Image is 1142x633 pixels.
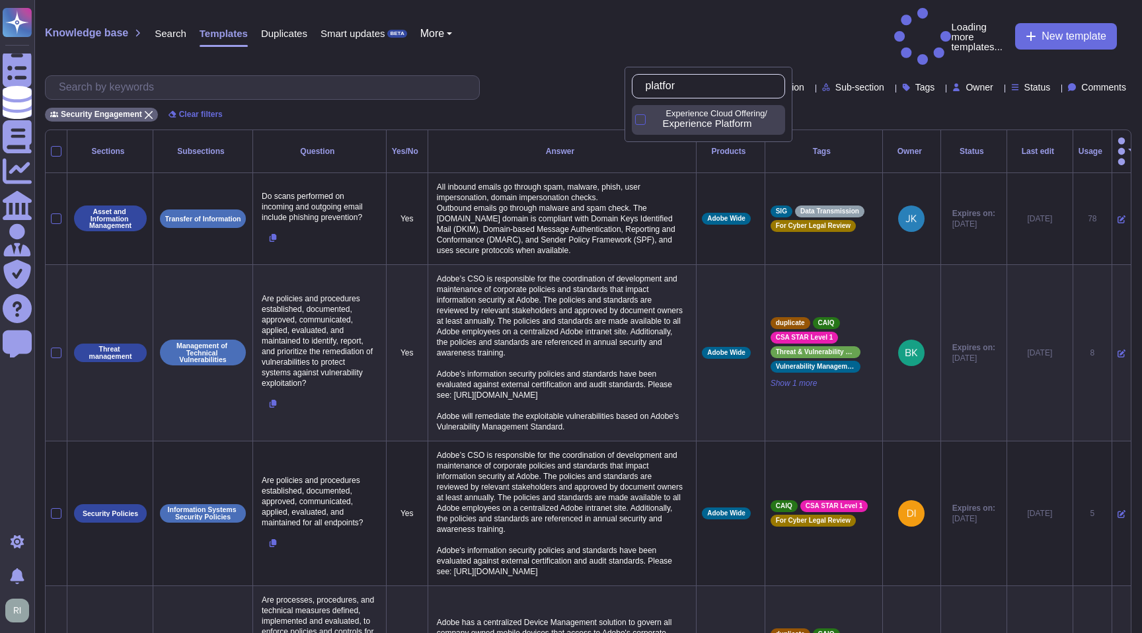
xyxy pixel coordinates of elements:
[392,348,422,358] p: Yes
[952,208,995,219] span: Expires on:
[800,208,859,215] span: Data Transmission
[818,320,835,326] span: CAIQ
[420,28,444,39] span: More
[258,472,381,531] p: Are policies and procedures established, documented, approved, communicated, applied, evaluated, ...
[434,178,691,259] p: All inbound emails go through spam, malware, phish, user impersonation, domain impersonation chec...
[952,219,995,229] span: [DATE]
[663,118,752,130] span: Experience Platform
[1079,508,1106,519] div: 5
[707,215,745,222] span: Adobe Wide
[707,510,745,517] span: Adobe Wide
[898,340,925,366] img: user
[952,503,995,513] span: Expires on:
[776,334,833,341] span: CSA STAR Level 1
[434,447,691,580] p: Adobe’s CSO is responsible for the coordination of development and maintenance of corporate polic...
[835,83,884,92] span: Sub-section
[806,503,863,509] span: CSA STAR Level 1
[952,353,995,363] span: [DATE]
[1012,508,1067,519] div: [DATE]
[771,147,877,155] div: Tags
[258,188,381,226] p: Do scans performed on incoming and outgoing email include phishing prevention?
[776,223,851,229] span: For Cyber Legal Review
[888,147,935,155] div: Owner
[952,342,995,353] span: Expires on:
[666,110,780,118] p: Experience Cloud Offering/
[258,147,381,155] div: Question
[434,147,691,155] div: Answer
[61,110,142,118] span: Security Engagement
[387,30,406,38] div: BETA
[261,28,307,38] span: Duplicates
[392,213,422,224] p: Yes
[392,147,422,155] div: Yes/No
[952,513,995,524] span: [DATE]
[1015,23,1117,50] button: New template
[898,500,925,527] img: user
[776,503,792,509] span: CAIQ
[1012,213,1067,224] div: [DATE]
[165,215,241,223] p: Transfer of Information
[73,147,147,155] div: Sections
[702,147,759,155] div: Products
[639,75,784,98] input: Search by keywords
[663,118,780,130] div: Experience Platform
[321,28,385,38] span: Smart updates
[79,208,142,229] p: Asset and Information Management
[1079,147,1106,155] div: Usage
[45,28,128,38] span: Knowledge base
[898,205,925,232] img: user
[652,105,785,135] div: Experience Platform
[392,508,422,519] p: Yes
[155,28,186,38] span: Search
[3,596,38,625] button: user
[1012,348,1067,358] div: [DATE]
[776,208,787,215] span: SIG
[179,110,223,118] span: Clear filters
[915,83,935,92] span: Tags
[946,147,1001,155] div: Status
[434,270,691,435] p: Adobe’s CSO is responsible for the coordination of development and maintenance of corporate polic...
[776,349,855,355] span: Threat & Vulnerability Management
[707,350,745,356] span: Adobe Wide
[776,320,805,326] span: duplicate
[1079,348,1106,358] div: 8
[159,147,247,155] div: Subsections
[83,510,138,517] p: Security Policies
[5,599,29,622] img: user
[776,363,855,370] span: Vulnerability Management
[771,378,877,389] span: Show 1 more
[1024,83,1051,92] span: Status
[776,517,851,524] span: For Cyber Legal Review
[52,76,479,99] input: Search by keywords
[1012,147,1067,155] div: Last edit
[1081,83,1126,92] span: Comments
[200,28,248,38] span: Templates
[966,83,993,92] span: Owner
[79,346,142,359] p: Threat management
[652,112,658,128] div: Experience Platform
[420,28,453,39] button: More
[165,342,241,363] p: Management of Technical Vulnerabilities
[1079,213,1106,224] div: 78
[1042,31,1106,42] span: New template
[894,8,1009,65] p: Loading more templates...
[258,290,381,392] p: Are policies and procedures established, documented, approved, communicated, applied, evaluated, ...
[165,506,241,520] p: Information Systems Security Policies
